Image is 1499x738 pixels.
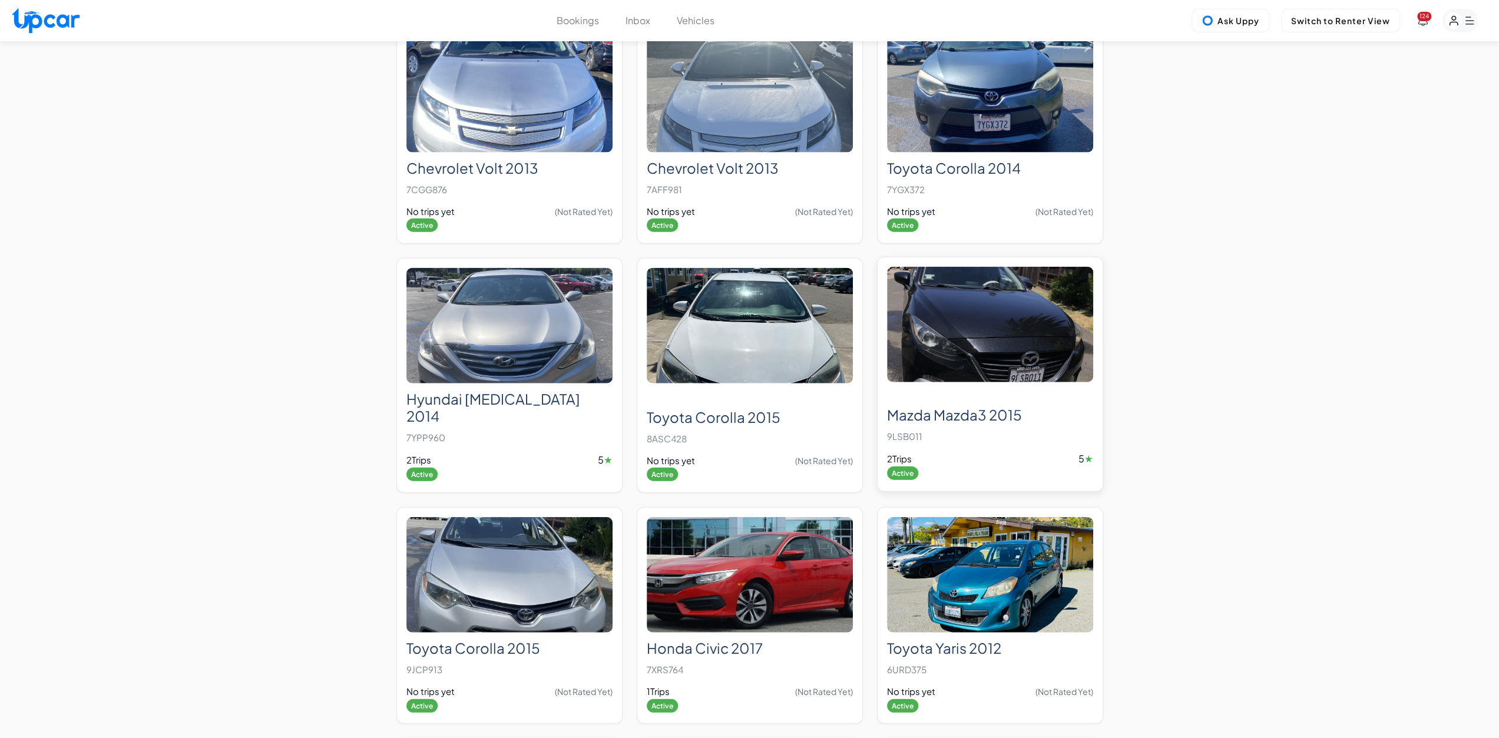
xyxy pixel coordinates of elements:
h2: Toyota Corolla 2014 [887,160,1093,177]
img: Upcar Logo [12,8,80,33]
span: (Not Rated Yet) [1035,206,1093,217]
span: (Not Rated Yet) [1035,686,1093,697]
span: No trips yet [647,454,695,468]
span: 2 Trips [406,454,431,467]
span: 1 Trips [647,685,670,699]
span: 2 Trips [887,452,912,466]
p: 7AFF981 [647,181,853,198]
span: Active [647,219,678,232]
p: 7CGG876 [406,181,613,198]
span: (Not Rated Yet) [795,686,853,697]
p: 7YGX372 [887,181,1093,198]
h2: Hyundai [MEDICAL_DATA] 2014 [406,390,613,425]
img: Chevrolet Volt 2013 [647,37,853,153]
span: Active [406,219,438,232]
img: Toyota Yaris 2012 [887,517,1093,633]
span: (Not Rated Yet) [795,455,853,466]
button: Switch to Renter View [1281,9,1400,32]
h2: Toyota Corolla 2015 [406,640,613,657]
img: Honda Civic 2017 [647,517,853,633]
span: Active [647,468,678,481]
span: (Not Rated Yet) [555,206,613,217]
h2: Toyota Corolla 2015 [647,409,853,426]
span: No trips yet [647,205,695,219]
img: Mazda Mazda3 2015 [887,267,1093,383]
img: Uppy [1202,15,1213,27]
img: Toyota Corolla 2015 [406,517,613,633]
span: Active [887,466,918,480]
img: Toyota Corolla 2014 [887,37,1093,153]
h2: Chevrolet Volt 2013 [406,160,613,177]
button: Bookings [557,14,599,28]
span: No trips yet [406,685,455,699]
span: (Not Rated Yet) [555,686,613,697]
p: 9JCP913 [406,661,613,678]
h2: Mazda Mazda3 2015 [887,406,1093,423]
span: Active [406,699,438,713]
button: Ask Uppy [1192,9,1269,32]
img: Hyundai Sonata 2014 [406,268,613,384]
span: You have new notifications [1417,12,1431,21]
img: Toyota Corolla 2015 [647,268,853,384]
button: Vehicles [677,14,714,28]
span: Active [647,699,678,713]
span: No trips yet [406,205,455,219]
p: 7XRS764 [647,661,853,678]
span: ★ [1084,452,1093,466]
h2: Chevrolet Volt 2013 [647,160,853,177]
span: 5 [598,453,613,467]
span: No trips yet [887,685,935,699]
span: ★ [604,453,613,467]
p: 7YPP960 [406,429,613,446]
span: Active [887,699,918,713]
span: (Not Rated Yet) [795,206,853,217]
span: Active [406,468,438,481]
h2: Honda Civic 2017 [647,640,853,657]
span: No trips yet [887,205,935,219]
p: 6URD375 [887,661,1093,678]
span: 5 [1078,452,1093,466]
span: Active [887,219,918,232]
img: Chevrolet Volt 2013 [406,37,613,153]
button: Inbox [626,14,650,28]
h2: Toyota Yaris 2012 [887,640,1093,657]
p: 8ASC428 [647,431,853,447]
p: 9LSB011 [887,428,1093,445]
